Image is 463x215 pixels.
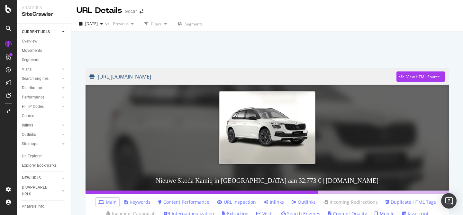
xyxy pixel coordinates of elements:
a: DISAPPEARED URLS [22,184,60,198]
a: [URL][DOMAIN_NAME] [89,69,396,85]
h3: Nieuwe Skoda Kamiq in [GEOGRAPHIC_DATA] aan 32.773 € | [DOMAIN_NAME] [86,171,449,191]
div: Distribution [22,85,42,91]
div: Performance [22,94,44,101]
span: Previous [111,21,129,26]
div: DISAPPEARED URLS [22,184,54,198]
a: Outlinks [22,131,60,138]
div: Open Intercom Messenger [441,193,457,209]
a: Inlinks [264,199,284,205]
a: Keywords [124,199,150,205]
div: Visits [22,66,32,73]
a: Incoming Redirections [323,199,378,205]
a: Content [22,113,67,119]
div: View HTML Source [406,74,440,79]
div: Sitemaps [22,141,38,147]
a: Search Engines [22,75,60,82]
a: Segments [22,57,67,63]
a: Visits [22,66,60,73]
div: CURRENT URLS [22,29,50,35]
div: Search Engines [22,75,49,82]
div: Url Explorer [22,153,42,160]
button: [DATE] [77,19,105,29]
div: NEW URLS [22,175,41,182]
a: Content Performance [158,199,209,205]
button: View HTML Source [396,71,445,82]
div: Content [22,113,36,119]
a: Performance [22,94,60,101]
button: Filters [142,19,169,29]
a: HTTP Codes [22,103,60,110]
a: NEW URLS [22,175,60,182]
div: URL Details [77,5,122,16]
div: Gocar [125,8,137,14]
button: Previous [111,19,136,29]
div: SiteCrawler [22,11,66,18]
div: Explorer Bookmarks [22,162,57,169]
a: Overview [22,38,67,45]
a: Url Explorer [22,153,67,160]
div: Outlinks [22,131,36,138]
div: Analytics [22,5,66,11]
a: Main [98,199,117,205]
span: 2025 Aug. 23rd [85,21,98,26]
div: Movements [22,47,42,54]
a: Distribution [22,85,60,91]
span: Segments [185,21,203,27]
div: Overview [22,38,37,45]
a: Movements [22,47,67,54]
div: Filters [151,21,162,27]
a: CURRENT URLS [22,29,60,35]
button: Segments [175,19,205,29]
a: Inlinks [22,122,60,129]
a: Explorer Bookmarks [22,162,67,169]
div: Inlinks [22,122,33,129]
a: Analysis Info [22,203,67,210]
div: arrow-right-arrow-left [140,9,143,14]
div: Analysis Info [22,203,44,210]
img: Nieuwe Skoda Kamiq in SAINT-VITH aan 32.773 € | Gocar.be [219,91,315,164]
a: URL Inspection [217,199,256,205]
span: vs [105,21,111,26]
div: Segments [22,57,39,63]
a: Duplicate HTML Tags [386,199,436,205]
a: Sitemaps [22,141,60,147]
div: HTTP Codes [22,103,44,110]
a: Outlinks [292,199,316,205]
